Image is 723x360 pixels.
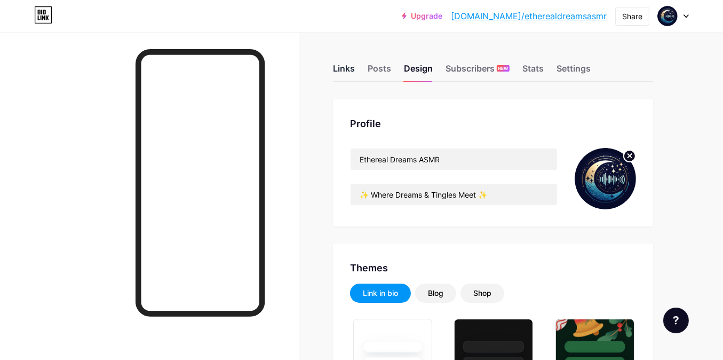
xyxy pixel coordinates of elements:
[473,288,491,299] div: Shop
[498,65,509,72] span: NEW
[657,6,678,26] img: anywhereasmr
[622,11,642,22] div: Share
[363,288,398,299] div: Link in bio
[451,10,607,22] a: [DOMAIN_NAME]/etherealdreamsasmr
[446,62,510,81] div: Subscribers
[350,116,636,131] div: Profile
[428,288,443,299] div: Blog
[368,62,391,81] div: Posts
[522,62,544,81] div: Stats
[351,148,557,170] input: Name
[575,148,636,209] img: anywhereasmr
[333,62,355,81] div: Links
[557,62,591,81] div: Settings
[402,12,442,20] a: Upgrade
[351,184,557,205] input: Bio
[404,62,433,81] div: Design
[350,261,636,275] div: Themes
